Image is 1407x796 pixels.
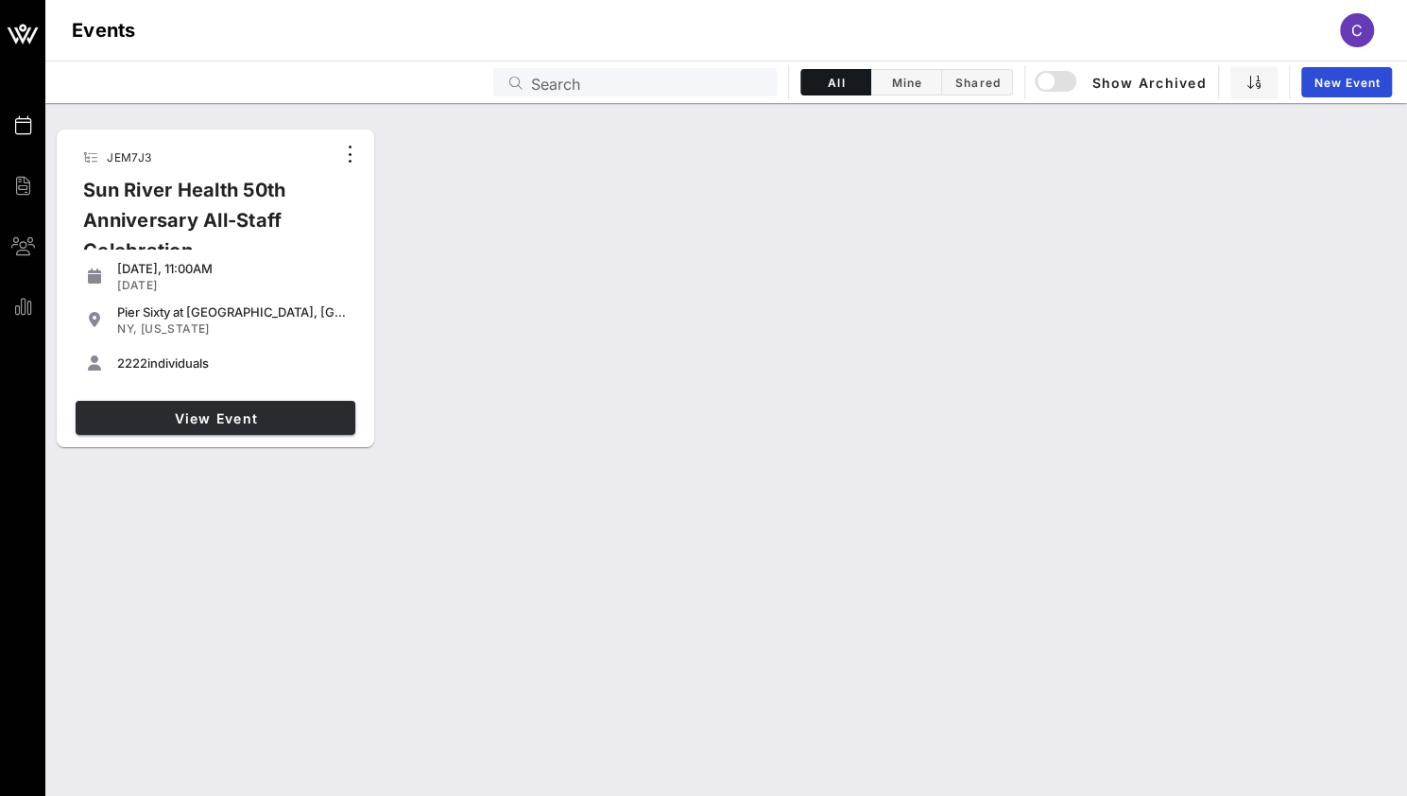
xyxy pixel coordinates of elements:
div: Pier Sixty at [GEOGRAPHIC_DATA], [GEOGRAPHIC_DATA] in [GEOGRAPHIC_DATA] [117,304,348,320]
span: Shared [953,76,1001,90]
button: All [800,69,871,95]
h1: Events [72,15,136,45]
span: C [1351,21,1363,40]
span: New Event [1313,76,1381,90]
span: View Event [83,410,348,426]
span: Show Archived [1038,71,1206,94]
div: Sun River Health 50th Anniversary All-Staff Celebration [68,175,335,281]
span: All [813,76,859,90]
button: Show Archived [1037,65,1207,99]
div: C [1340,13,1374,47]
span: JEM7J3 [107,150,151,164]
div: individuals [117,355,348,371]
button: Shared [942,69,1013,95]
a: View Event [76,401,355,435]
button: Mine [871,69,942,95]
div: [DATE] [117,278,348,293]
span: [US_STATE] [141,321,210,336]
a: New Event [1301,67,1392,97]
span: 2222 [117,355,147,371]
span: Mine [883,76,930,90]
span: NY, [117,321,137,336]
div: [DATE], 11:00AM [117,261,348,276]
